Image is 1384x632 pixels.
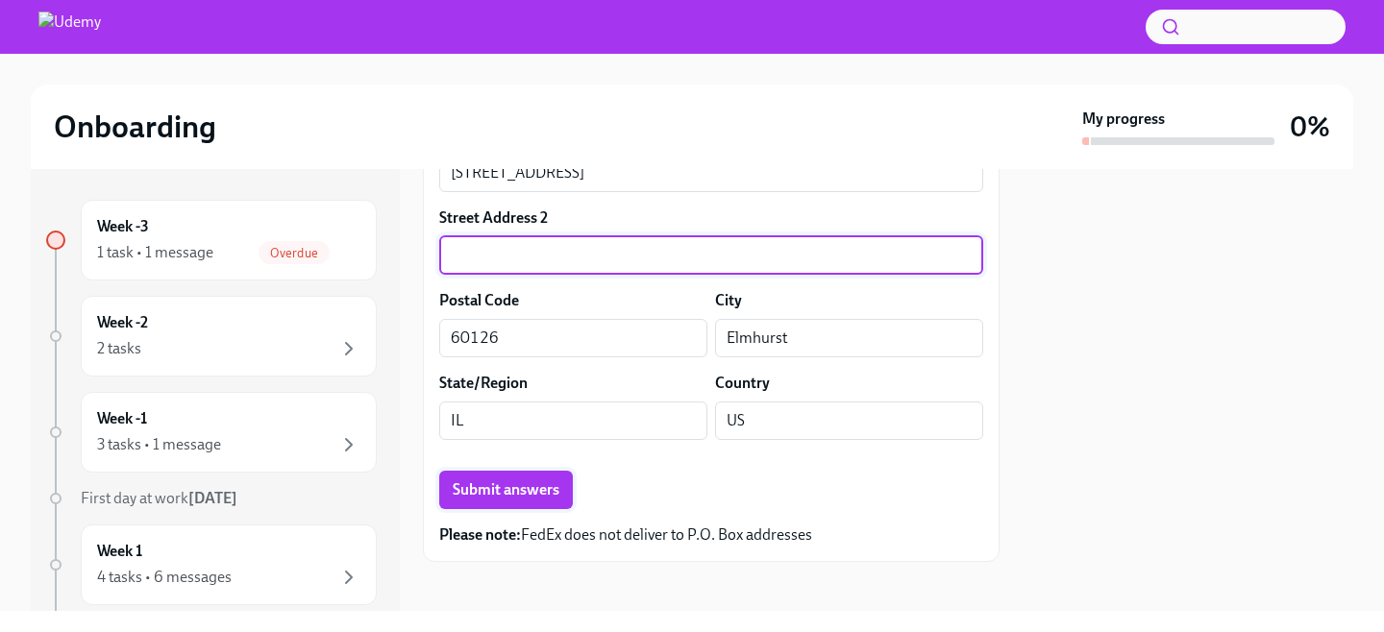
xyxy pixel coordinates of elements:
[46,296,377,377] a: Week -22 tasks
[439,525,521,544] strong: Please note:
[97,312,148,333] h6: Week -2
[1082,109,1165,130] strong: My progress
[97,567,232,588] div: 4 tasks • 6 messages
[46,392,377,473] a: Week -13 tasks • 1 message
[38,12,101,42] img: Udemy
[54,108,216,146] h2: Onboarding
[453,480,559,499] span: Submit answers
[439,207,548,229] label: Street Address 2
[97,216,149,237] h6: Week -3
[97,434,221,455] div: 3 tasks • 1 message
[81,489,237,507] span: First day at work
[439,290,519,311] label: Postal Code
[439,524,983,546] p: FedEx does not deliver to P.O. Box addresses
[46,200,377,280] a: Week -31 task • 1 messageOverdue
[46,524,377,605] a: Week 14 tasks • 6 messages
[46,488,377,509] a: First day at work[DATE]
[439,471,573,509] button: Submit answers
[97,408,147,429] h6: Week -1
[715,290,742,311] label: City
[97,242,213,263] div: 1 task • 1 message
[97,541,142,562] h6: Week 1
[1290,109,1330,144] h3: 0%
[188,489,237,507] strong: [DATE]
[715,373,770,394] label: Country
[259,246,330,260] span: Overdue
[439,373,528,394] label: State/Region
[97,338,141,359] div: 2 tasks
